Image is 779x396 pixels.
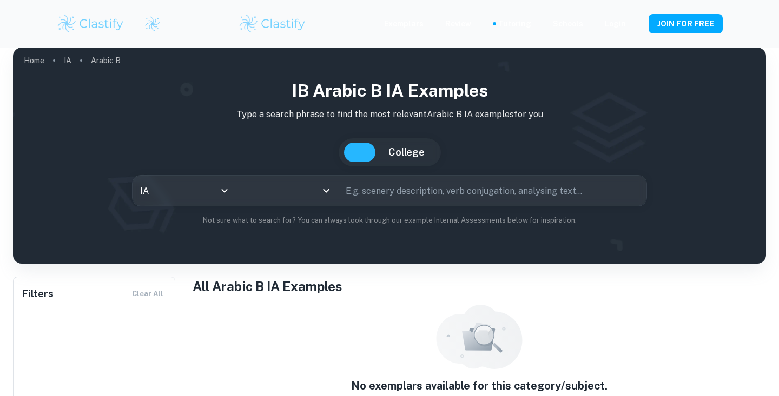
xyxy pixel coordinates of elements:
p: Arabic B [91,55,121,66]
a: Tutoring [498,18,531,30]
img: Clastify logo [144,16,161,32]
h1: IB Arabic B IA examples [22,78,757,104]
p: Not sure what to search for? You can always look through our example Internal Assessments below f... [22,215,757,226]
button: Help and Feedback [635,21,640,26]
button: College [378,143,435,162]
p: Review [445,18,471,30]
button: Open [319,183,334,198]
button: IB [344,143,375,162]
a: Login [605,18,626,30]
h6: Filters [22,286,54,301]
a: IA [64,53,71,68]
img: profile cover [13,48,766,264]
img: Clastify logo [56,13,125,35]
button: JOIN FOR FREE [649,14,723,33]
a: Home [24,53,44,68]
img: Clastify logo [238,13,307,35]
p: Exemplars [384,18,424,30]
h1: All Arabic B IA Examples [193,277,766,296]
p: Type a search phrase to find the most relevant Arabic B IA examples for you [22,108,757,121]
input: E.g. scenery description, verb conjugation, analysing text... [338,176,626,206]
button: Search [630,186,639,195]
div: IA [133,176,235,206]
a: Clastify logo [138,16,161,32]
h5: No exemplars available for this category/subject. [351,378,608,394]
a: Schools [553,18,583,30]
img: empty_state_resources.svg [436,305,523,369]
